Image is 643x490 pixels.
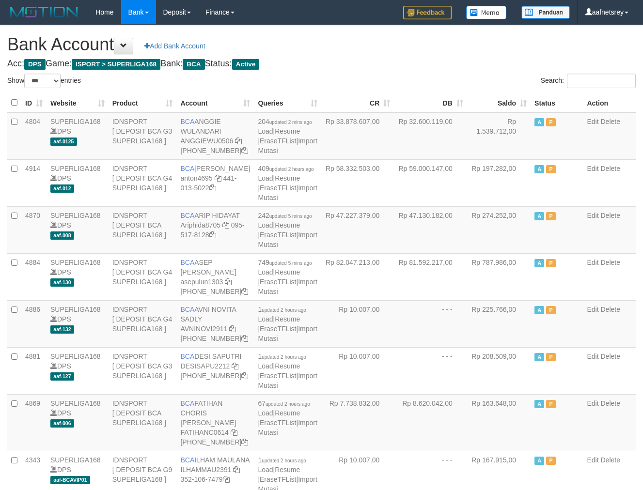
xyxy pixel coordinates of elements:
[600,212,620,219] a: Delete
[321,253,394,300] td: Rp 82.047.213,00
[180,352,194,360] span: BCA
[275,127,300,135] a: Resume
[180,429,228,436] a: FATIHANC0614
[258,165,314,172] span: 409
[109,347,177,394] td: IDNSPORT [ DEPOSIT BCA G3 SUPERLIGA168 ]
[47,394,109,451] td: DPS
[258,278,317,295] a: Import Mutasi
[262,354,306,360] span: updated 2 hours ago
[50,456,101,464] a: SUPERLIGA168
[321,112,394,160] td: Rp 33.878.607,00
[225,278,232,286] a: Copy asepulun1303 to clipboard
[47,206,109,253] td: DPS
[546,118,556,126] span: Paused
[50,325,74,334] span: aaf-132
[467,300,531,347] td: Rp 225.766,00
[241,288,248,295] a: Copy 4062281875 to clipboard
[260,278,296,286] a: EraseTFList
[541,74,636,88] label: Search:
[321,347,394,394] td: Rp 10.007,00
[534,212,544,220] span: Active
[180,212,194,219] span: BCA
[223,475,230,483] a: Copy 3521067479 to clipboard
[275,362,300,370] a: Resume
[50,352,101,360] a: SUPERLIGA168
[209,231,216,239] a: Copy 0955178128 to clipboard
[47,93,109,112] th: Website: activate to sort column ascending
[180,456,194,464] span: BCA
[180,259,194,266] span: BCA
[546,165,556,173] span: Paused
[21,112,47,160] td: 4804
[394,347,467,394] td: - - -
[546,353,556,361] span: Paused
[275,466,300,474] a: Resume
[260,372,296,380] a: EraseTFList
[260,419,296,427] a: EraseTFList
[260,475,296,483] a: EraseTFList
[534,259,544,267] span: Active
[258,118,312,125] span: 204
[269,167,314,172] span: updated 2 hours ago
[241,335,248,342] a: Copy 4062280135 to clipboard
[21,300,47,347] td: 4886
[50,399,101,407] a: SUPERLIGA168
[587,456,598,464] a: Edit
[403,6,452,19] img: Feedback.jpg
[180,118,194,125] span: BCA
[546,306,556,314] span: Paused
[321,206,394,253] td: Rp 47.227.379,00
[109,253,177,300] td: IDNSPORT [ DEPOSIT BCA G4 SUPERLIGA168 ]
[176,159,254,206] td: [PERSON_NAME] 441-013-5022
[21,394,47,451] td: 4869
[180,399,194,407] span: BCA
[47,300,109,347] td: DPS
[258,456,306,464] span: 1
[7,74,81,88] label: Show entries
[275,268,300,276] a: Resume
[222,221,229,229] a: Copy Ariphida8705 to clipboard
[50,165,101,172] a: SUPERLIGA168
[521,6,570,19] img: panduan.png
[587,306,598,313] a: Edit
[176,253,254,300] td: ASEP [PERSON_NAME] [PHONE_NUMBER]
[394,253,467,300] td: Rp 81.592.217,00
[534,118,544,126] span: Active
[258,259,312,266] span: 749
[260,231,296,239] a: EraseTFList
[260,325,296,333] a: EraseTFList
[587,399,598,407] a: Edit
[321,300,394,347] td: Rp 10.007,00
[258,127,273,135] a: Load
[233,466,240,474] a: Copy ILHAMMAU2391 to clipboard
[258,137,317,154] a: Import Mutasi
[394,112,467,160] td: Rp 32.600.119,00
[241,438,248,446] a: Copy 4062281727 to clipboard
[394,394,467,451] td: Rp 8.620.042,00
[258,184,317,201] a: Import Mutasi
[229,325,236,333] a: Copy AVNINOVI2911 to clipboard
[467,206,531,253] td: Rp 274.252,00
[50,212,101,219] a: SUPERLIGA168
[7,35,636,54] h1: Bank Account
[587,212,598,219] a: Edit
[50,138,77,146] span: aaf-0125
[21,347,47,394] td: 4881
[176,300,254,347] td: AVNI NOVITA SADLY [PHONE_NUMBER]
[109,206,177,253] td: IDNSPORT [ DEPOSIT BCA SUPERLIGA168 ]
[7,59,636,69] h4: Acc: Game: Bank: Status:
[138,38,211,54] a: Add Bank Account
[587,352,598,360] a: Edit
[24,74,61,88] select: Showentries
[176,394,254,451] td: FATIHAN CHORIS [PERSON_NAME] [PHONE_NUMBER]
[180,466,231,474] a: ILHAMMAU2391
[176,347,254,394] td: DESI SAPUTRI [PHONE_NUMBER]
[258,352,317,389] span: | | |
[534,353,544,361] span: Active
[176,206,254,253] td: ARIP HIDAYAT 095-517-8128
[275,221,300,229] a: Resume
[394,159,467,206] td: Rp 59.000.147,00
[546,400,556,408] span: Paused
[258,268,273,276] a: Load
[321,93,394,112] th: CR: activate to sort column ascending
